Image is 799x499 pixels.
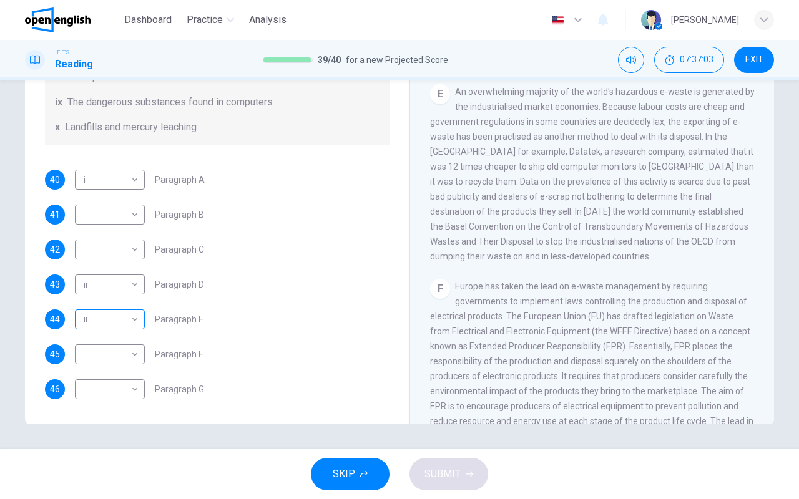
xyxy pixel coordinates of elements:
[430,281,753,456] span: Europe has taken the lead on e-waste management by requiring governments to implement laws contro...
[346,52,448,67] span: for a new Projected Score
[734,47,774,73] button: EXIT
[249,12,287,27] span: Analysis
[671,12,739,27] div: [PERSON_NAME]
[50,315,60,324] span: 44
[745,55,763,65] span: EXIT
[55,48,69,57] span: IELTS
[75,267,140,303] div: ii
[680,55,713,65] span: 07:37:03
[182,9,239,31] button: Practice
[430,84,450,104] div: E
[50,385,60,394] span: 46
[187,12,223,27] span: Practice
[124,12,172,27] span: Dashboard
[654,47,724,73] div: Hide
[50,350,60,359] span: 45
[75,162,140,198] div: i
[155,175,205,184] span: Paragraph A
[654,47,724,73] button: 07:37:03
[318,52,341,67] span: 39 / 40
[75,302,140,337] div: ii
[155,350,203,359] span: Paragraph F
[155,210,204,219] span: Paragraph B
[55,57,93,72] h1: Reading
[25,7,91,32] img: OpenEnglish logo
[550,16,566,25] img: en
[155,315,203,324] span: Paragraph E
[50,280,60,289] span: 43
[430,279,450,299] div: F
[67,95,273,110] span: The dangerous substances found in computers
[155,385,204,394] span: Paragraph G
[65,120,197,135] span: Landfills and mercury leaching
[155,280,204,289] span: Paragraph D
[641,10,661,30] img: Profile picture
[119,9,177,31] button: Dashboard
[25,7,119,32] a: OpenEnglish logo
[333,465,355,483] span: SKIP
[50,210,60,219] span: 41
[311,458,390,490] button: SKIP
[50,175,60,184] span: 40
[50,245,60,254] span: 42
[244,9,292,31] button: Analysis
[55,120,60,135] span: x
[55,95,62,110] span: ix
[155,245,204,254] span: Paragraph C
[430,87,755,261] span: An overwhelming majority of the world's hazardous e-waste is generated by the industrialised mark...
[618,47,644,73] div: Mute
